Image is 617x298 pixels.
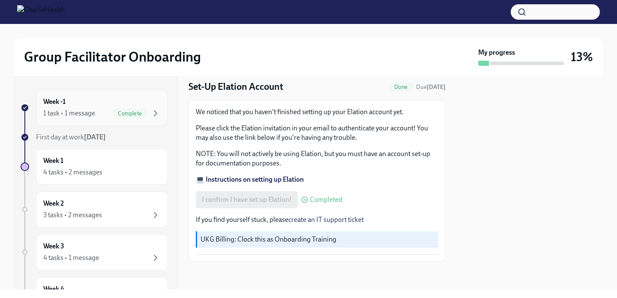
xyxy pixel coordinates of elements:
[43,199,64,208] h6: Week 2
[288,215,364,224] a: create an IT support ticket
[196,107,438,117] p: We noticed that you haven't finished setting up your Elation account yet.
[43,109,95,118] div: 1 task • 1 message
[17,5,65,19] img: CharlieHealth
[21,133,168,142] a: First day at work[DATE]
[21,234,168,270] a: Week 34 tasks • 1 message
[196,149,438,168] p: NOTE: You will not actively be using Elation, but you must have an account set-up for documentati...
[196,175,304,183] a: 💻 Instructions on setting up Elation
[478,48,515,57] strong: My progress
[201,235,435,244] p: UKG Billing: Clock this as Onboarding Training
[43,210,102,220] div: 3 tasks • 2 messages
[189,80,283,93] h4: Set-Up Elation Account
[416,83,446,91] span: Due
[43,156,63,165] h6: Week 1
[43,253,99,263] div: 4 tasks • 1 message
[21,149,168,185] a: Week 14 tasks • 2 messages
[43,168,102,177] div: 4 tasks • 2 messages
[196,215,438,224] p: If you find yourself stuck, please
[43,242,64,251] h6: Week 3
[310,196,342,203] span: Completed
[21,90,168,126] a: Week -11 task • 1 messageComplete
[113,110,147,117] span: Complete
[196,124,438,142] p: Please click the Elation invitation in your email to authenticate your account! You may also use ...
[43,284,64,294] h6: Week 4
[389,84,413,90] span: Done
[84,133,106,141] strong: [DATE]
[571,49,593,65] h3: 13%
[24,48,201,65] h2: Group Facilitator Onboarding
[427,83,446,91] strong: [DATE]
[43,97,66,106] h6: Week -1
[21,192,168,227] a: Week 23 tasks • 2 messages
[416,83,446,91] span: August 13th, 2025 09:00
[36,133,106,141] span: First day at work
